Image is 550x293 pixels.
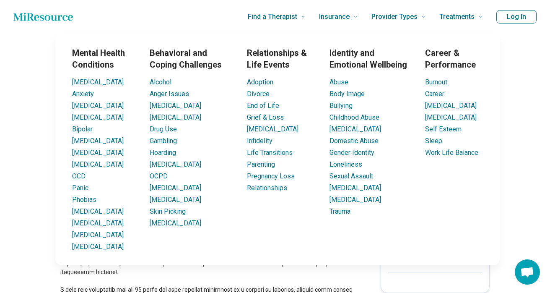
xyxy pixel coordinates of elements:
a: [MEDICAL_DATA] [150,184,201,192]
a: Bipolar [72,125,93,133]
a: OCD [72,172,86,180]
a: Sleep [425,137,442,145]
a: Anxiety [72,90,94,98]
a: [MEDICAL_DATA] [425,113,477,121]
span: Provider Types [371,11,418,23]
a: [MEDICAL_DATA] [72,207,124,215]
a: Abuse [329,78,348,86]
a: [MEDICAL_DATA] [150,160,201,168]
a: Trauma [329,207,350,215]
a: Panic [72,184,88,192]
a: Relationships [247,184,287,192]
a: OCPD [150,172,168,180]
a: [MEDICAL_DATA] [72,219,124,227]
h3: Behavioral and Coping Challenges [150,47,233,71]
a: [MEDICAL_DATA] [72,78,124,86]
a: Loneliness [329,160,362,168]
a: [MEDICAL_DATA] [329,125,381,133]
a: [MEDICAL_DATA] [72,231,124,239]
h3: Mental Health Conditions [72,47,136,71]
a: [MEDICAL_DATA] [72,243,124,251]
a: [MEDICAL_DATA] [150,102,201,110]
a: Life Transitions [247,149,293,157]
a: Childhood Abuse [329,113,379,121]
a: Drug Use [150,125,177,133]
a: Anger Issues [150,90,189,98]
a: Self Esteem [425,125,462,133]
a: [MEDICAL_DATA] [247,125,298,133]
h3: Identity and Emotional Wellbeing [329,47,412,71]
a: [MEDICAL_DATA] [72,160,124,168]
a: [MEDICAL_DATA] [72,149,124,157]
a: Gambling [150,137,177,145]
a: [MEDICAL_DATA] [150,219,201,227]
a: [MEDICAL_DATA] [150,113,201,121]
a: Career [425,90,444,98]
span: Treatments [439,11,475,23]
a: Phobias [72,196,96,204]
a: [MEDICAL_DATA] [72,113,124,121]
div: Open chat [515,259,540,285]
span: Find a Therapist [248,11,297,23]
a: Gender Identity [329,149,374,157]
a: Grief & Loss [247,113,284,121]
a: Parenting [247,160,275,168]
a: [MEDICAL_DATA] [72,137,124,145]
div: Find a Therapist [5,34,550,265]
a: [MEDICAL_DATA] [150,196,201,204]
a: Alcohol [150,78,171,86]
a: [MEDICAL_DATA] [72,102,124,110]
a: Pregnancy Loss [247,172,295,180]
a: Infidelity [247,137,272,145]
a: Divorce [247,90,270,98]
span: Insurance [319,11,350,23]
a: Skin Picking [150,207,186,215]
a: Body Image [329,90,365,98]
a: Adoption [247,78,273,86]
a: [MEDICAL_DATA] [425,102,477,110]
a: [MEDICAL_DATA] [329,196,381,204]
h3: Relationships & Life Events [247,47,316,71]
a: [MEDICAL_DATA] [329,184,381,192]
a: Domestic Abuse [329,137,379,145]
a: Bullying [329,102,353,110]
a: Hoarding [150,149,176,157]
a: End of Life [247,102,279,110]
a: Home page [13,8,73,25]
button: Log In [496,10,537,24]
a: Sexual Assault [329,172,373,180]
a: Work Life Balance [425,149,478,157]
a: Burnout [425,78,447,86]
h3: Career & Performance [425,47,483,71]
